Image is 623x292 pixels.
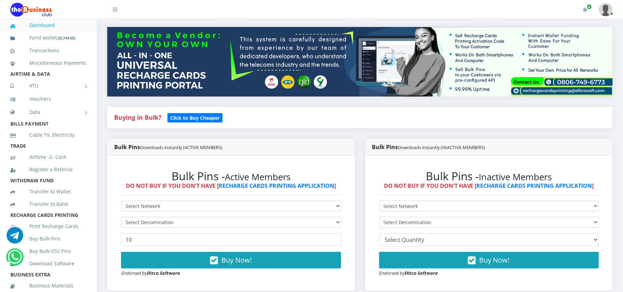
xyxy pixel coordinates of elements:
i: Renew/Upgrade Subscription [583,7,588,12]
a: Transfer to Bank [10,196,86,212]
strong: Ditco Software [147,270,180,276]
b: 32,744.65 [58,35,74,40]
small: Endorsed by [121,270,180,276]
small: Downloads instantly (ACTIVE MEMBERS) [140,144,222,150]
button: Buy Now! [379,252,599,268]
a: Dashboard [10,17,86,33]
a: Buy Bulk Pins [10,231,86,247]
a: Print Recharge Cards [10,218,86,234]
img: Logo [10,3,52,17]
a: Download Software [10,256,86,272]
strong: Bulk Pins [372,143,485,151]
a: VTU [10,77,86,94]
img: User [599,3,613,16]
a: Airtime -2- Cash [10,149,86,165]
a: Register a Referral [10,162,86,177]
span: Buy Now! [479,255,510,265]
a: Vouchers [10,91,86,107]
span: Renew/Upgrade Subscription [587,4,592,9]
a: Fund wallet[32,744.65] [10,30,86,46]
small: Endorsed by [379,270,438,276]
a: Chat for support [7,232,23,244]
a: Transactions [10,43,86,58]
button: Buy Now! [121,252,341,268]
span: Buy Now! [221,255,252,265]
input: Enter Quantity [121,233,341,246]
a: Chat for support [8,254,22,265]
a: RECHARGE CARDS PRINTING APPLICATION [477,182,592,190]
strong: Ditco Software [405,270,438,276]
a: Miscellaneous Payments [10,55,86,71]
h2: Bulk Pins - [379,170,599,183]
img: multitenant_rcp.png [107,27,613,96]
b: Click to Buy Cheaper [170,115,220,121]
a: Data [10,103,86,121]
strong: Buying in Bulk? [114,113,161,121]
small: Inactive Members [479,171,552,183]
a: RECHARGE CARDS PRINTING APPLICATION [219,182,334,190]
a: Click to Buy Cheaper [167,113,222,121]
strong: DO NOT BUY IF YOU DON'T HAVE [ ] [126,182,336,190]
small: Downloads instantly (INACTIVE MEMBERS) [398,144,485,150]
small: Active Members [225,171,291,183]
strong: DO NOT BUY IF YOU DON'T HAVE [ ] [384,182,594,190]
a: Buy Bulk VTU Pins [10,243,86,259]
strong: Bulk Pins [114,143,222,151]
small: [ ] [56,35,76,40]
a: Transfer to Wallet [10,184,86,200]
h2: Bulk Pins - [121,170,341,183]
a: Cable TV, Electricity [10,127,86,143]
